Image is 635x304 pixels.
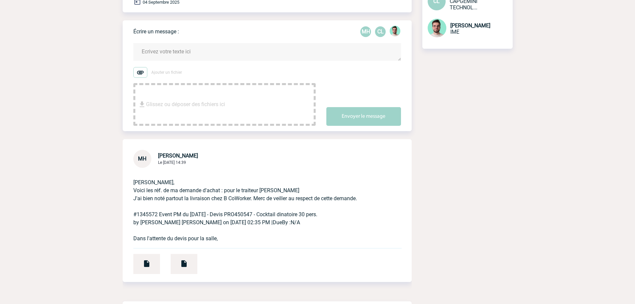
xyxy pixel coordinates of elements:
button: Envoyer le message [326,107,401,126]
img: 121547-2.png [390,26,400,36]
div: Marie Claude HESNARD [360,26,371,37]
span: [PERSON_NAME] [158,153,198,159]
span: Ajouter un fichier [151,70,182,75]
a: KIEFFER Traiteur CIME GROUPE 04-09.pdf [123,258,160,264]
a: Devis PRO450547 Kieffer_Event.PM_04.09.25.pdf [160,258,197,264]
img: 121547-2.png [428,19,446,37]
p: MH [360,26,371,37]
p: CL [375,26,386,37]
span: Glissez ou déposer des fichiers ici [146,88,225,121]
span: MH [138,156,146,162]
div: Carine LEHMANN [375,26,386,37]
p: Écrire un message : [133,28,179,35]
span: IME [450,29,459,35]
span: [PERSON_NAME] [450,22,490,29]
p: [PERSON_NAME], Voici les réf. de ma demande d'achat : pour le traiteur [PERSON_NAME] J'ai bien no... [133,168,382,243]
div: Benjamin ROLAND [390,26,400,38]
span: Le [DATE] 14:39 [158,160,186,165]
img: file_download.svg [138,100,146,108]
